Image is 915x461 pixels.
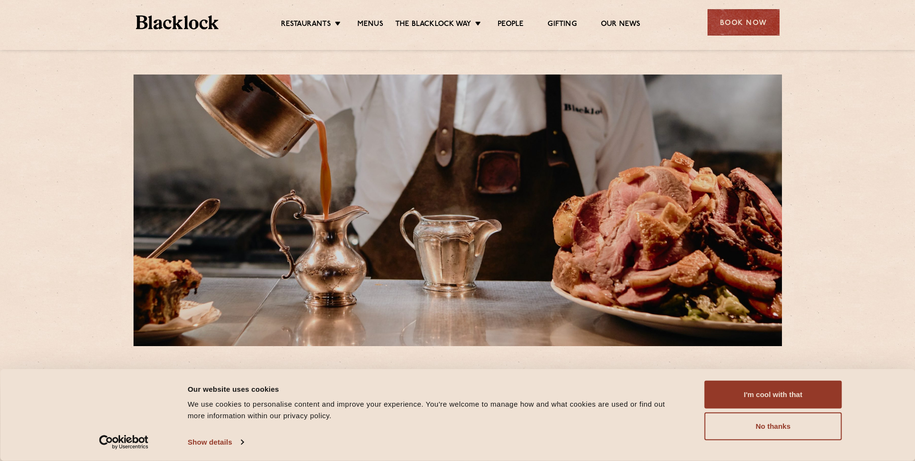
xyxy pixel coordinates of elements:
[188,435,244,449] a: Show details
[708,9,780,36] div: Book Now
[136,15,219,29] img: BL_Textured_Logo-footer-cropped.svg
[705,381,842,409] button: I'm cool with that
[705,412,842,440] button: No thanks
[281,20,331,30] a: Restaurants
[548,20,576,30] a: Gifting
[188,399,683,422] div: We use cookies to personalise content and improve your experience. You're welcome to manage how a...
[357,20,383,30] a: Menus
[498,20,524,30] a: People
[601,20,641,30] a: Our News
[82,435,166,449] a: Usercentrics Cookiebot - opens in a new window
[188,383,683,395] div: Our website uses cookies
[395,20,471,30] a: The Blacklock Way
